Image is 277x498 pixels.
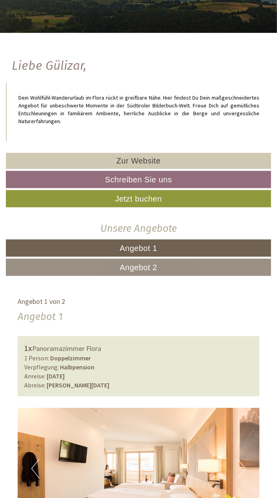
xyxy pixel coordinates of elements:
small: Abreise: [24,382,45,389]
b: [PERSON_NAME][DATE] [47,382,109,389]
h1: Liebe Gülizar, [12,59,87,73]
span: Angebot 2 [120,263,158,272]
small: Anreise: [24,373,45,380]
a: Schreiben Sie uns [6,171,271,188]
button: Previous [31,459,40,479]
div: Angebot 1 [18,310,63,324]
a: Jetzt buchen [6,190,271,207]
a: Zur Website [6,153,271,169]
span: Angebot 1 von 2 [18,297,65,306]
b: Halbpension [60,364,94,371]
div: Panoramazimmer Flora [24,343,253,354]
b: Doppelzimmer [50,354,91,362]
span: Angebot 1 [120,244,158,253]
small: Verpflegung: [24,364,59,371]
b: [DATE] [47,373,65,380]
p: Dein Wohlfühl-Wanderurlaub im Flora rückt in greifbare Nähe. Hier findest Du Dein maßgeschneidert... [18,94,259,125]
small: 1 Person: [24,354,49,362]
button: Next [237,459,246,479]
div: Unsere Angebote [6,221,271,236]
b: 1x [24,344,32,353]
